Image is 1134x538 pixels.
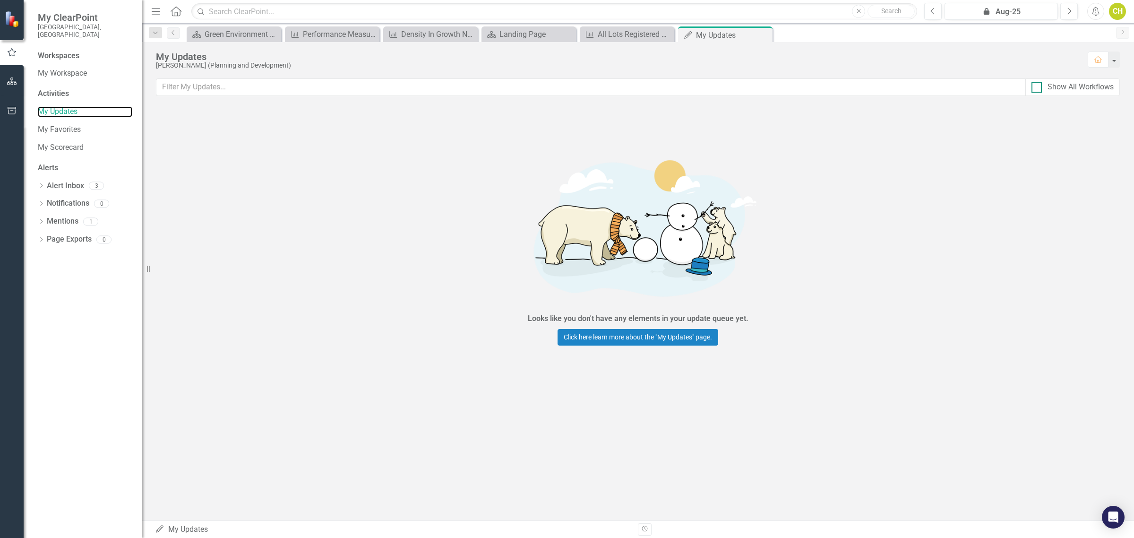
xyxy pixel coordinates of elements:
[401,28,475,40] div: Density In Growth Neighbourhoods
[484,28,574,40] a: Landing Page
[38,163,132,174] div: Alerts
[38,106,132,117] a: My Updates
[945,3,1058,20] button: Aug-25
[96,235,112,243] div: 0
[47,234,92,245] a: Page Exports
[696,29,770,41] div: My Updates
[38,124,132,135] a: My Favorites
[156,78,1026,96] input: Filter My Updates...
[868,5,915,18] button: Search
[47,216,78,227] a: Mentions
[287,28,377,40] a: Performance Measures
[528,313,748,324] div: Looks like you don't have any elements in your update queue yet.
[948,6,1055,17] div: Aug-25
[155,524,631,535] div: My Updates
[5,11,21,27] img: ClearPoint Strategy
[89,182,104,190] div: 3
[386,28,475,40] a: Density In Growth Neighbourhoods
[38,51,79,61] div: Workspaces
[205,28,279,40] div: Green Environment Landing Page
[191,3,917,20] input: Search ClearPoint...
[83,217,98,226] div: 1
[499,28,574,40] div: Landing Page
[189,28,279,40] a: Green Environment Landing Page
[38,68,132,79] a: My Workspace
[1109,3,1126,20] button: CH
[496,143,780,311] img: Getting started
[156,62,1078,69] div: [PERSON_NAME] (Planning and Development)
[303,28,377,40] div: Performance Measures
[156,52,1078,62] div: My Updates
[38,23,132,39] small: [GEOGRAPHIC_DATA], [GEOGRAPHIC_DATA]
[38,88,132,99] div: Activities
[582,28,672,40] a: All Lots Registered at Land Titles Per Year
[881,7,902,15] span: Search
[47,181,84,191] a: Alert Inbox
[38,12,132,23] span: My ClearPoint
[94,200,109,208] div: 0
[38,142,132,153] a: My Scorecard
[1048,82,1114,93] div: Show All Workflows
[598,28,672,40] div: All Lots Registered at Land Titles Per Year
[558,329,718,346] a: Click here learn more about the "My Updates" page.
[1102,506,1125,529] div: Open Intercom Messenger
[47,198,89,209] a: Notifications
